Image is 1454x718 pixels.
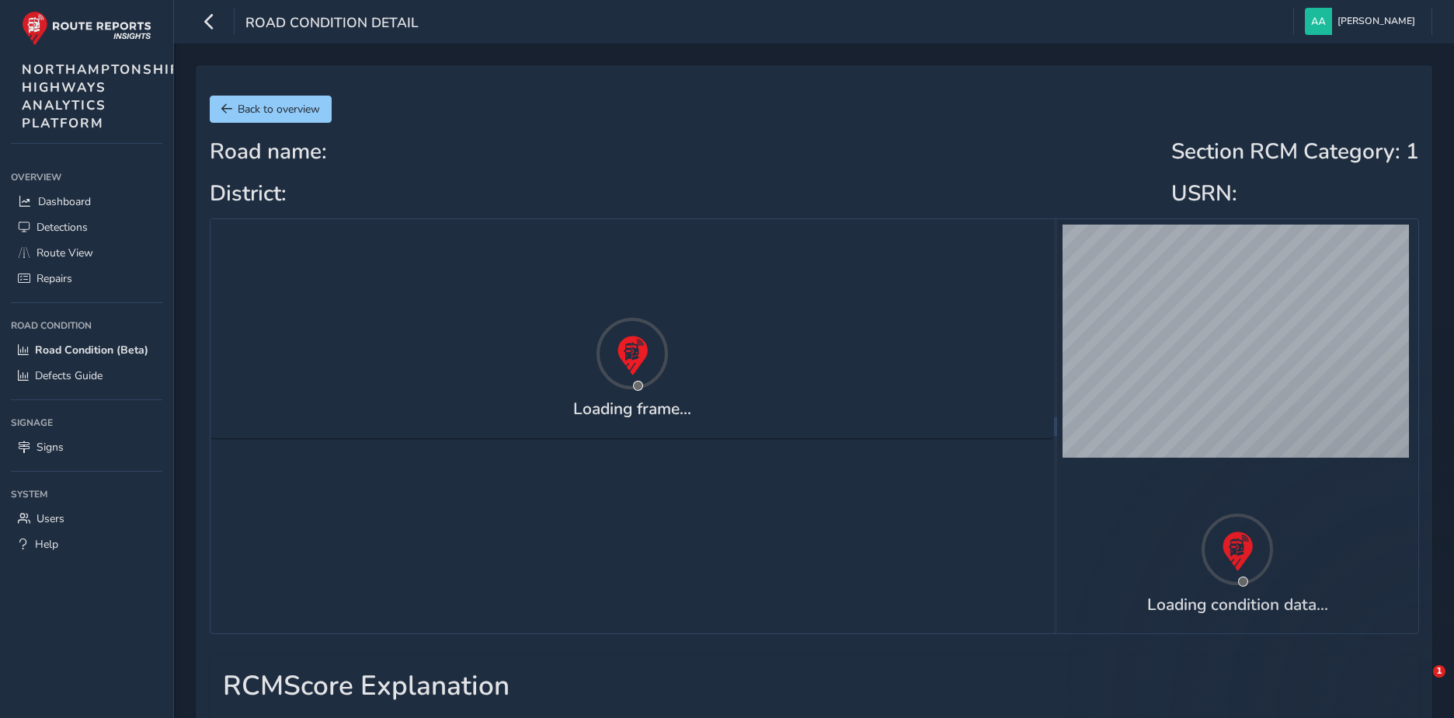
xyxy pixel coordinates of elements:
span: Back to overview [238,102,320,117]
h4: Loading frame... [573,399,691,419]
span: Dashboard [38,194,91,209]
span: Users [37,511,64,526]
a: Signs [11,434,162,460]
button: Back to overview [210,96,332,123]
a: Road Condition (Beta) [11,337,162,363]
span: Route View [37,246,93,260]
span: Defects Guide [35,368,103,383]
h4: Loading condition data... [1147,595,1328,615]
img: rr logo [22,11,151,46]
a: Route View [11,240,162,266]
a: Dashboard [11,189,162,214]
span: [PERSON_NAME] [1337,8,1415,35]
span: Road Condition Detail [245,13,419,35]
h2: District: [210,181,327,207]
span: Signs [37,440,64,455]
h2: USRN: [1171,181,1419,207]
div: System [11,483,162,506]
div: Road Condition [11,314,162,337]
a: Detections [11,214,162,240]
h2: Section RCM Category : 1 [1171,139,1419,166]
a: Help [11,532,162,557]
span: Detections [37,220,88,235]
span: 1 [1433,665,1445,678]
img: diamond-layout [1305,8,1332,35]
span: Road Condition (Beta) [35,343,148,357]
span: NORTHAMPTONSHIRE HIGHWAYS ANALYTICS PLATFORM [22,61,190,132]
iframe: Intercom live chat [1401,665,1438,702]
a: Users [11,506,162,532]
div: Overview [11,166,162,189]
h2: Road name: [210,139,327,166]
span: Repairs [37,271,72,286]
canvas: Map [1063,225,1409,458]
a: Defects Guide [11,363,162,389]
button: [PERSON_NAME] [1305,8,1421,35]
span: Help [35,537,58,552]
a: Repairs [11,266,162,291]
div: Signage [11,411,162,434]
h1: RCM Score Explanation [223,670,1405,702]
